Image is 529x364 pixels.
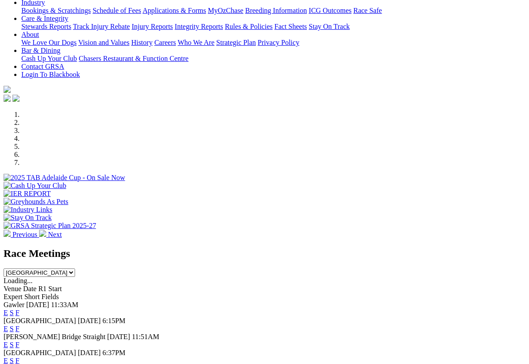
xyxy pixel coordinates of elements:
a: Rules & Policies [225,23,273,30]
span: [DATE] [107,333,130,340]
div: Care & Integrity [21,23,525,31]
a: Care & Integrity [21,15,68,22]
span: [GEOGRAPHIC_DATA] [4,349,76,356]
a: S [10,341,14,348]
span: 6:37PM [103,349,126,356]
span: Next [48,231,62,238]
span: [GEOGRAPHIC_DATA] [4,317,76,324]
h2: Race Meetings [4,248,525,260]
a: Next [39,231,62,238]
img: chevron-left-pager-white.svg [4,230,11,237]
span: [DATE] [78,317,101,324]
img: twitter.svg [12,95,20,102]
a: Schedule of Fees [92,7,141,14]
a: History [131,39,152,46]
a: Track Injury Rebate [73,23,130,30]
span: Venue [4,285,21,292]
a: E [4,309,8,316]
a: Login To Blackbook [21,71,80,78]
a: About [21,31,39,38]
span: R1 Start [38,285,62,292]
a: Privacy Policy [258,39,299,46]
a: E [4,325,8,332]
div: About [21,39,525,47]
span: Fields [41,293,59,300]
img: 2025 TAB Adelaide Cup - On Sale Now [4,174,125,182]
span: Previous [12,231,37,238]
a: We Love Our Dogs [21,39,76,46]
span: [PERSON_NAME] Bridge Straight [4,333,105,340]
a: Chasers Restaurant & Function Centre [79,55,188,62]
div: Industry [21,7,525,15]
img: logo-grsa-white.png [4,86,11,93]
span: 6:15PM [103,317,126,324]
img: facebook.svg [4,95,11,102]
span: 11:33AM [51,301,79,308]
span: Expert [4,293,23,300]
div: Bar & Dining [21,55,525,63]
a: Breeding Information [245,7,307,14]
a: MyOzChase [208,7,243,14]
a: Race Safe [353,7,382,14]
a: Contact GRSA [21,63,64,70]
a: Integrity Reports [175,23,223,30]
a: S [10,309,14,316]
a: Vision and Values [78,39,129,46]
img: Greyhounds As Pets [4,198,68,206]
a: Previous [4,231,39,238]
a: Injury Reports [131,23,173,30]
a: Cash Up Your Club [21,55,77,62]
span: Date [23,285,36,292]
img: IER REPORT [4,190,51,198]
a: Bar & Dining [21,47,60,54]
span: Loading... [4,277,32,284]
span: 11:51AM [132,333,159,340]
span: [DATE] [26,301,49,308]
a: Stewards Reports [21,23,71,30]
a: Careers [154,39,176,46]
span: [DATE] [78,349,101,356]
img: Cash Up Your Club [4,182,66,190]
span: Short [24,293,40,300]
span: Gawler [4,301,24,308]
a: Applications & Forms [143,7,206,14]
a: E [4,341,8,348]
a: F [16,325,20,332]
a: Stay On Track [309,23,350,30]
a: F [16,309,20,316]
img: GRSA Strategic Plan 2025-27 [4,222,96,230]
a: F [16,341,20,348]
a: Who We Are [178,39,215,46]
a: Bookings & Scratchings [21,7,91,14]
img: chevron-right-pager-white.svg [39,230,46,237]
a: Fact Sheets [274,23,307,30]
img: Stay On Track [4,214,52,222]
a: Strategic Plan [216,39,256,46]
img: Industry Links [4,206,52,214]
a: S [10,325,14,332]
a: ICG Outcomes [309,7,351,14]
